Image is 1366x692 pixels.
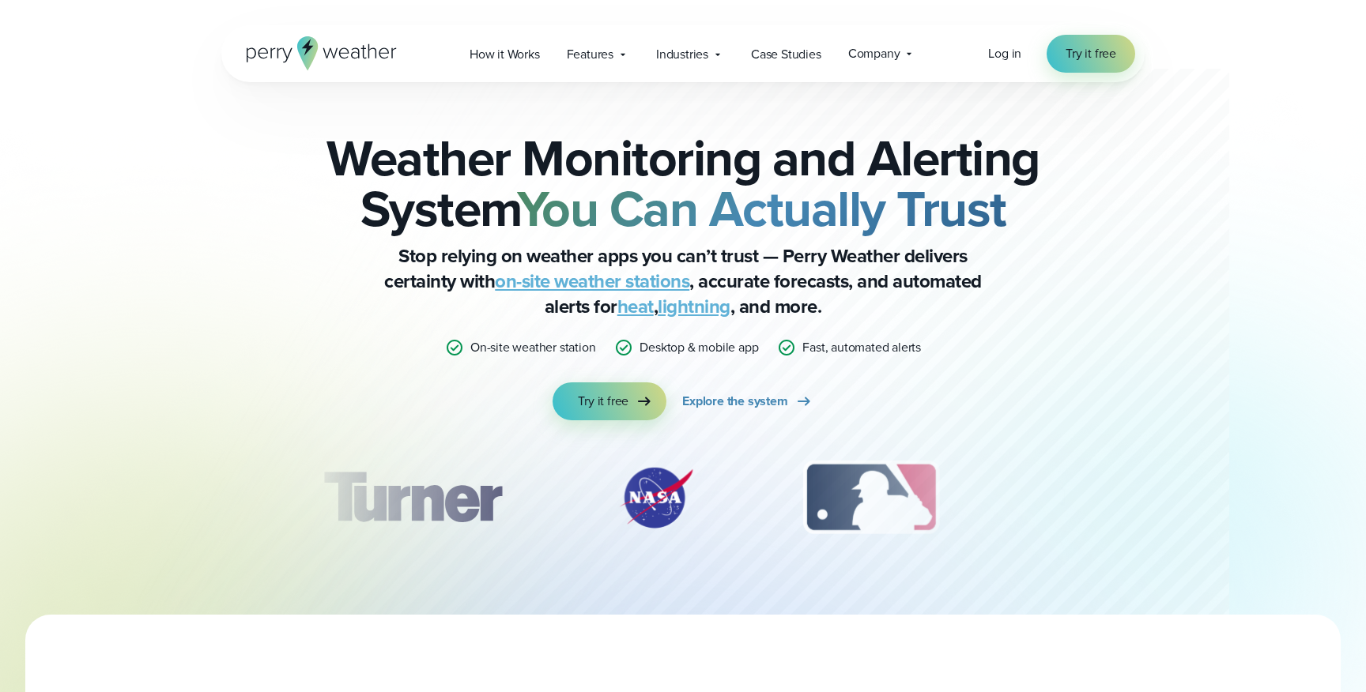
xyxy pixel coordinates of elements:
span: Case Studies [751,45,821,64]
span: Try it free [1066,44,1116,63]
p: On-site weather station [470,338,595,357]
a: on-site weather stations [495,267,689,295]
span: Industries [656,45,708,64]
a: heat [617,292,654,321]
a: Try it free [1047,35,1135,73]
img: NASA.svg [601,458,711,537]
span: Features [567,45,613,64]
div: 4 of 12 [1031,458,1157,537]
p: Desktop & mobile app [640,338,758,357]
h2: Weather Monitoring and Alerting System [300,133,1066,234]
div: 3 of 12 [787,458,954,537]
a: Case Studies [738,38,835,70]
span: Company [848,44,900,63]
span: Explore the system [682,392,787,411]
p: Stop relying on weather apps you can’t trust — Perry Weather delivers certainty with , accurate f... [367,243,999,319]
div: slideshow [300,458,1066,545]
img: MLB.svg [787,458,954,537]
span: How it Works [470,45,540,64]
p: Fast, automated alerts [802,338,921,357]
a: Explore the system [682,382,813,420]
a: How it Works [456,38,553,70]
img: Turner-Construction_1.svg [300,458,525,537]
img: PGA.svg [1031,458,1157,537]
div: 1 of 12 [300,458,525,537]
span: Try it free [578,392,628,411]
strong: You Can Actually Trust [517,171,1006,246]
a: Try it free [553,382,666,420]
span: Log in [988,44,1021,62]
a: lightning [658,292,730,321]
a: Log in [988,44,1021,63]
div: 2 of 12 [601,458,711,537]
